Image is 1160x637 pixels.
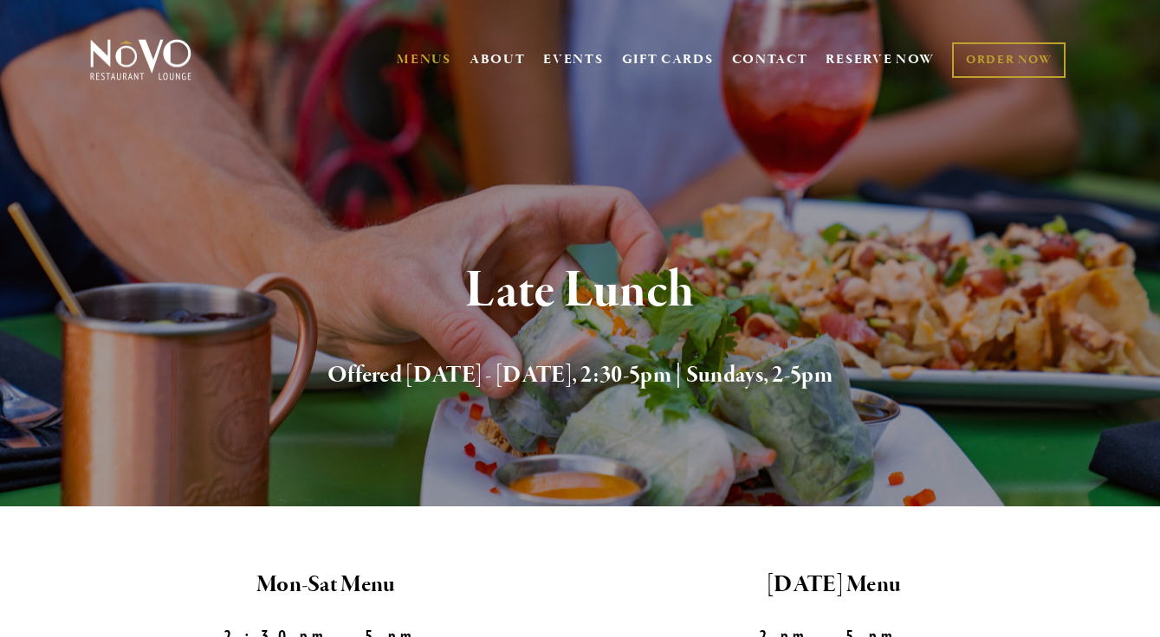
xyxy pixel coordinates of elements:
a: ORDER NOW [952,42,1066,78]
a: GIFT CARDS [622,43,714,76]
a: RESERVE NOW [826,43,935,76]
a: CONTACT [732,43,808,76]
h2: Offered [DATE] - [DATE], 2:30-5pm | Sundays, 2-5pm [116,357,1044,394]
a: EVENTS [543,51,603,68]
img: Novo Restaurant &amp; Lounge [87,38,195,81]
h2: Mon-Sat Menu [87,567,566,603]
h1: Late Lunch [116,263,1044,319]
a: MENUS [397,51,451,68]
h2: [DATE] Menu [595,567,1074,603]
a: ABOUT [470,51,526,68]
